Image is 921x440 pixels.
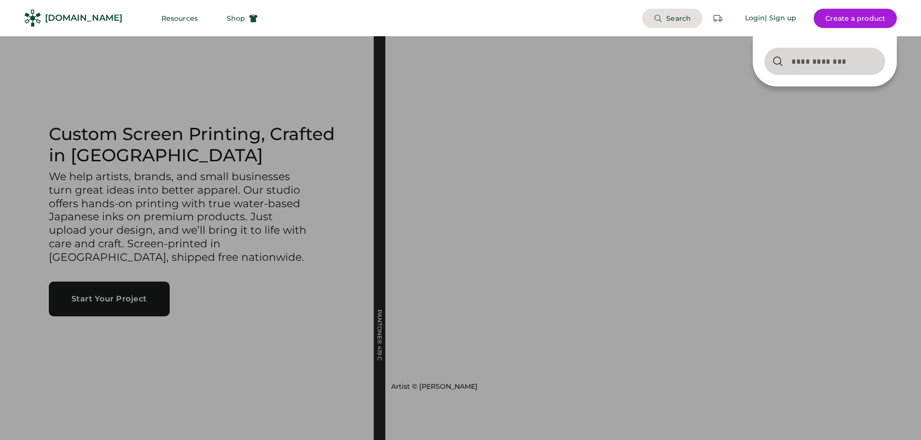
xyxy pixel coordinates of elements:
div: [DOMAIN_NAME] [45,12,122,24]
div: Login [745,14,765,23]
button: Resources [150,9,209,28]
button: Retrieve an order [708,9,728,28]
button: Create a product [814,9,897,28]
span: Search [666,15,691,22]
span: Shop [227,15,245,22]
div: | Sign up [765,14,796,23]
button: Shop [215,9,269,28]
button: Search [642,9,702,28]
img: Rendered Logo - Screens [24,10,41,27]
